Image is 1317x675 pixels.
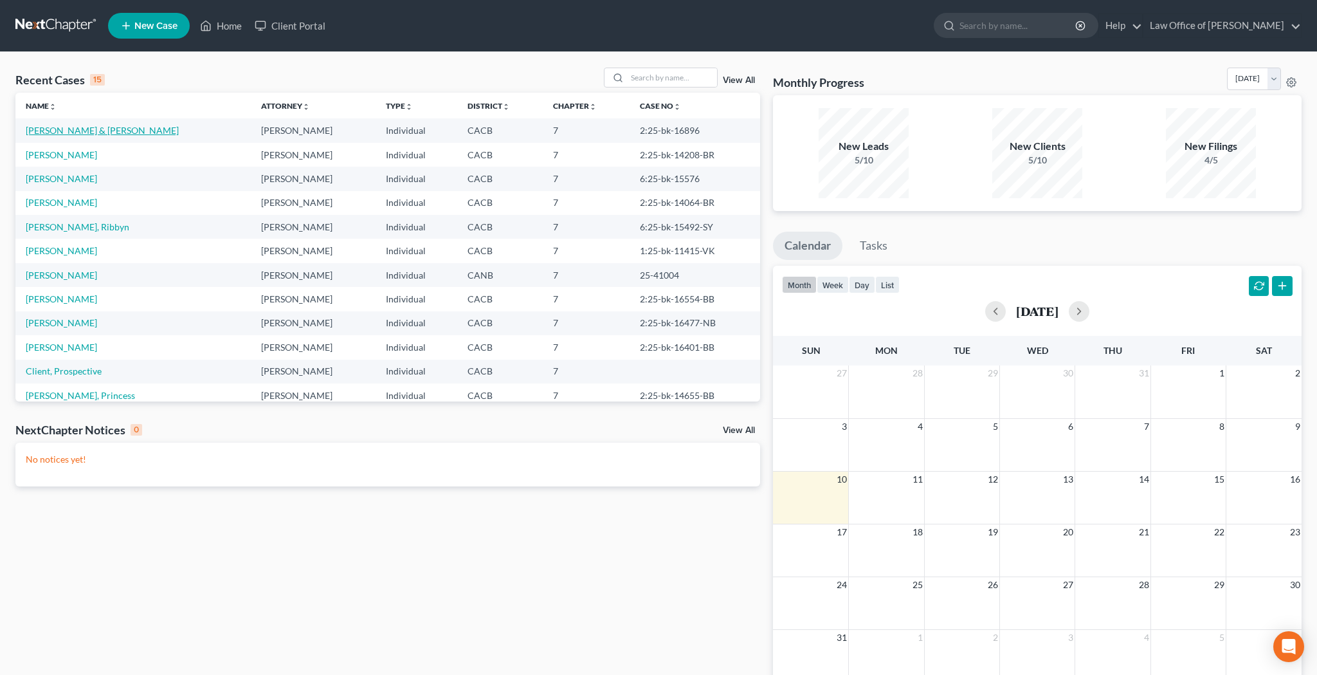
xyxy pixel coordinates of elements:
[773,232,842,260] a: Calendar
[627,68,717,87] input: Search by name...
[26,221,129,232] a: [PERSON_NAME], Ribbyn
[835,472,848,487] span: 10
[457,360,543,384] td: CACB
[457,143,543,167] td: CACB
[673,103,681,111] i: unfold_more
[848,232,899,260] a: Tasks
[630,143,760,167] td: 2:25-bk-14208-BR
[543,360,630,384] td: 7
[134,21,177,31] span: New Case
[248,14,332,37] a: Client Portal
[959,14,1077,37] input: Search by name...
[986,577,999,593] span: 26
[26,293,97,304] a: [PERSON_NAME]
[90,74,105,86] div: 15
[992,630,999,645] span: 2
[1062,472,1075,487] span: 13
[376,191,457,215] td: Individual
[992,139,1082,154] div: New Clients
[916,419,924,434] span: 4
[376,215,457,239] td: Individual
[376,239,457,263] td: Individual
[875,345,898,356] span: Mon
[251,118,376,142] td: [PERSON_NAME]
[26,390,135,401] a: [PERSON_NAME], Princess
[1016,304,1058,318] h2: [DATE]
[802,345,821,356] span: Sun
[251,191,376,215] td: [PERSON_NAME]
[986,524,999,540] span: 19
[543,191,630,215] td: 7
[630,191,760,215] td: 2:25-bk-14064-BR
[1181,345,1195,356] span: Fri
[835,630,848,645] span: 31
[251,215,376,239] td: [PERSON_NAME]
[817,276,849,293] button: week
[376,311,457,335] td: Individual
[954,345,970,356] span: Tue
[26,453,750,466] p: No notices yet!
[1138,365,1150,381] span: 31
[251,384,376,407] td: [PERSON_NAME]
[849,276,875,293] button: day
[251,360,376,384] td: [PERSON_NAME]
[1138,472,1150,487] span: 14
[835,577,848,593] span: 24
[986,365,999,381] span: 29
[1294,419,1302,434] span: 9
[1218,630,1226,645] span: 5
[261,101,310,111] a: Attorneyunfold_more
[840,419,848,434] span: 3
[1289,524,1302,540] span: 23
[911,524,924,540] span: 18
[26,173,97,184] a: [PERSON_NAME]
[543,287,630,311] td: 7
[630,311,760,335] td: 2:25-bk-16477-NB
[376,263,457,287] td: Individual
[1062,524,1075,540] span: 20
[26,245,97,256] a: [PERSON_NAME]
[26,125,179,136] a: [PERSON_NAME] & [PERSON_NAME]
[916,630,924,645] span: 1
[553,101,597,111] a: Chapterunfold_more
[1062,365,1075,381] span: 30
[457,263,543,287] td: CANB
[376,118,457,142] td: Individual
[773,75,864,90] h3: Monthly Progress
[543,118,630,142] td: 7
[589,103,597,111] i: unfold_more
[251,335,376,359] td: [PERSON_NAME]
[457,335,543,359] td: CACB
[543,239,630,263] td: 7
[723,426,755,435] a: View All
[543,143,630,167] td: 7
[457,239,543,263] td: CACB
[986,472,999,487] span: 12
[835,365,848,381] span: 27
[911,365,924,381] span: 28
[457,384,543,407] td: CACB
[376,287,457,311] td: Individual
[1213,524,1226,540] span: 22
[1273,631,1304,662] div: Open Intercom Messenger
[992,154,1082,167] div: 5/10
[194,14,248,37] a: Home
[457,311,543,335] td: CACB
[457,118,543,142] td: CACB
[376,143,457,167] td: Individual
[630,287,760,311] td: 2:25-bk-16554-BB
[543,215,630,239] td: 7
[1218,365,1226,381] span: 1
[543,384,630,407] td: 7
[1289,577,1302,593] span: 30
[911,472,924,487] span: 11
[819,154,909,167] div: 5/10
[1099,14,1142,37] a: Help
[1213,577,1226,593] span: 29
[911,577,924,593] span: 25
[26,342,97,353] a: [PERSON_NAME]
[630,384,760,407] td: 2:25-bk-14655-BB
[1294,630,1302,645] span: 6
[630,239,760,263] td: 1:25-bk-11415-VK
[251,143,376,167] td: [PERSON_NAME]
